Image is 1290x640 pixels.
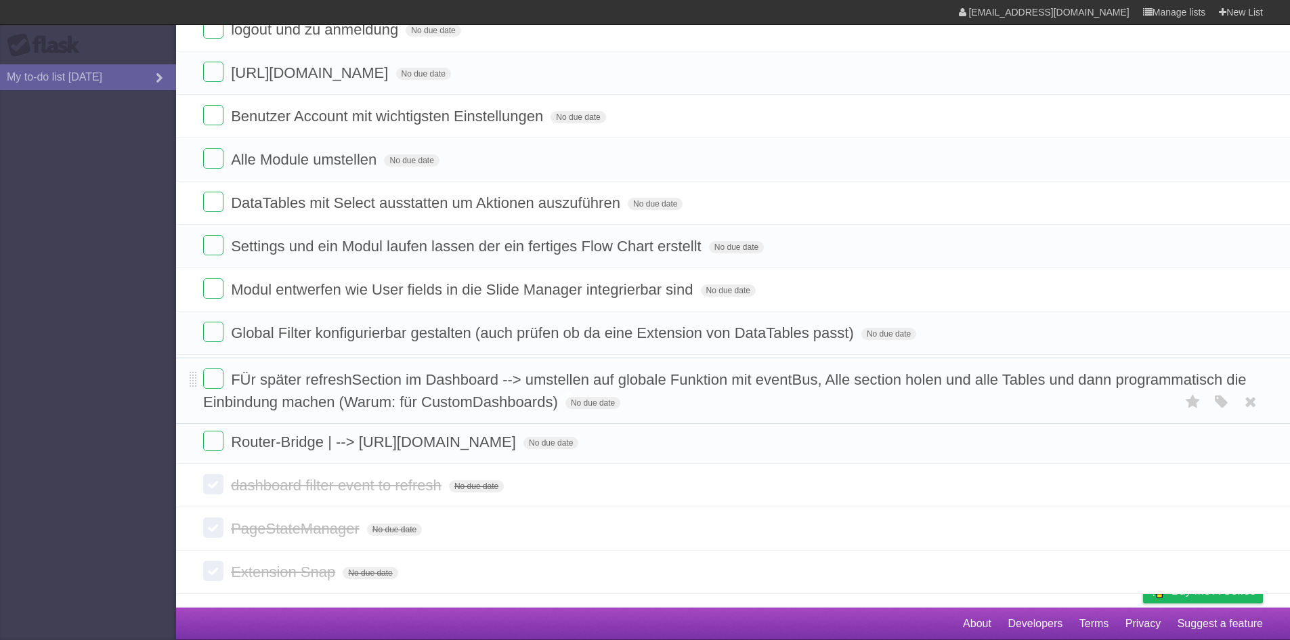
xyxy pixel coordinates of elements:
label: Done [203,192,223,212]
label: Done [203,278,223,299]
span: No due date [709,241,764,253]
span: No due date [406,24,460,37]
span: No due date [628,198,683,210]
span: Extension Snap [231,563,339,580]
span: [URL][DOMAIN_NAME] [231,64,391,81]
span: No due date [367,524,422,536]
label: Done [203,148,223,169]
label: Done [203,105,223,125]
a: Suggest a feature [1178,611,1263,637]
label: Done [203,517,223,538]
label: Done [203,561,223,581]
label: Done [203,322,223,342]
label: Done [203,235,223,255]
label: Done [203,62,223,82]
span: Benutzer Account mit wichtigsten Einstellungen [231,108,546,125]
span: dashboard filter event to refresh [231,477,445,494]
a: Privacy [1125,611,1161,637]
span: No due date [861,328,916,340]
label: Star task [1180,391,1206,413]
span: No due date [449,480,504,492]
span: FÜr später refreshSection im Dashboard --> umstellen auf globale Funktion mit eventBus, Alle sect... [203,371,1247,410]
span: No due date [396,68,451,80]
span: Settings und ein Modul laufen lassen der ein fertiges Flow Chart erstellt [231,238,705,255]
span: PageStateManager [231,520,363,537]
span: Global Filter konfigurierbar gestalten (auch prüfen ob da eine Extension von DataTables passt) [231,324,857,341]
span: Modul entwerfen wie User fields in die Slide Manager integrierbar sind [231,281,696,298]
label: Done [203,368,223,389]
span: No due date [343,567,397,579]
span: No due date [701,284,756,297]
label: Done [203,474,223,494]
span: Alle Module umstellen [231,151,380,168]
span: No due date [384,154,439,167]
span: No due date [523,437,578,449]
a: Terms [1079,611,1109,637]
span: logout und zu anmeldung [231,21,402,38]
span: Router-Bridge | --> [URL][DOMAIN_NAME] [231,433,519,450]
span: Buy me a coffee [1171,579,1256,603]
a: Developers [1008,611,1062,637]
span: DataTables mit Select ausstatten um Aktionen auszuführen [231,194,624,211]
label: Done [203,18,223,39]
div: Flask [7,33,88,58]
span: No due date [551,111,605,123]
label: Done [203,431,223,451]
span: No due date [565,397,620,409]
a: About [963,611,991,637]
